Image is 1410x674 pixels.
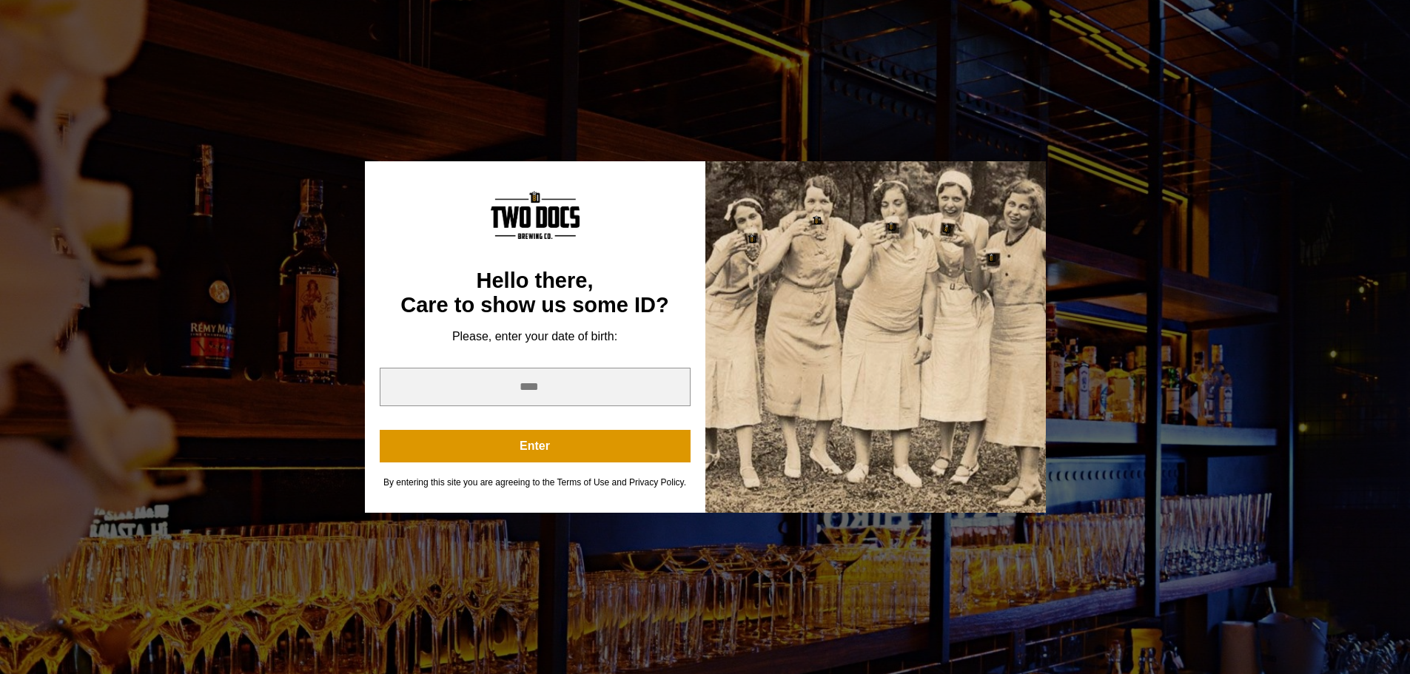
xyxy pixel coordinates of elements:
[380,477,691,488] div: By entering this site you are agreeing to the Terms of Use and Privacy Policy.
[491,191,580,239] img: Content Logo
[380,368,691,406] input: year
[380,329,691,344] div: Please, enter your date of birth:
[380,269,691,318] div: Hello there, Care to show us some ID?
[380,430,691,462] button: Enter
